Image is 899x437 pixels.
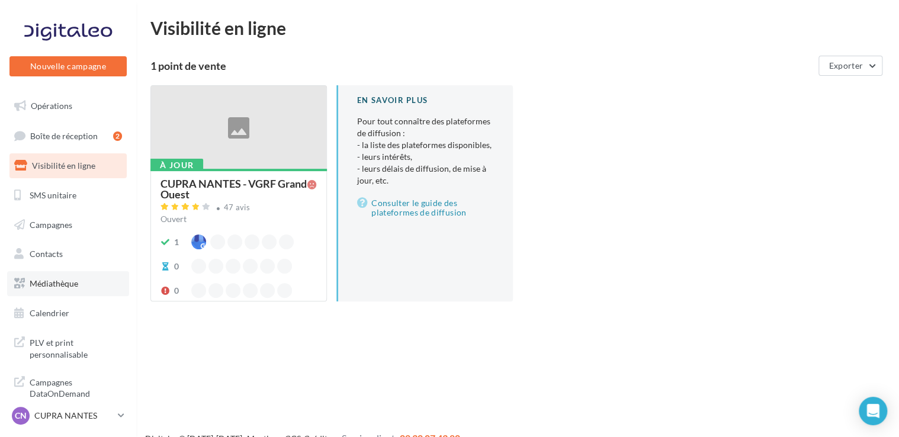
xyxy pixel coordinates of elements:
[357,115,494,187] p: Pour tout connaître des plateformes de diffusion :
[9,56,127,76] button: Nouvelle campagne
[7,183,129,208] a: SMS unitaire
[7,301,129,326] a: Calendrier
[30,374,122,400] span: Campagnes DataOnDemand
[7,94,129,118] a: Opérations
[7,330,129,365] a: PLV et print personnalisable
[7,153,129,178] a: Visibilité en ligne
[160,201,317,216] a: 47 avis
[357,139,494,151] li: - la liste des plateformes disponibles,
[357,163,494,187] li: - leurs délais de diffusion, de mise à jour, etc.
[30,308,69,318] span: Calendrier
[859,397,887,425] div: Open Intercom Messenger
[160,178,307,200] div: CUPRA NANTES - VGRF Grand Ouest
[30,190,76,200] span: SMS unitaire
[7,271,129,296] a: Médiathèque
[31,101,72,111] span: Opérations
[32,160,95,171] span: Visibilité en ligne
[357,151,494,163] li: - leurs intérêts,
[160,214,187,224] span: Ouvert
[357,95,494,106] div: En savoir plus
[224,204,250,211] div: 47 avis
[7,242,129,266] a: Contacts
[30,278,78,288] span: Médiathèque
[15,410,27,422] span: CN
[150,159,203,172] div: À jour
[30,219,72,229] span: Campagnes
[9,404,127,427] a: CN CUPRA NANTES
[7,369,129,404] a: Campagnes DataOnDemand
[30,335,122,360] span: PLV et print personnalisable
[7,213,129,237] a: Campagnes
[150,19,885,37] div: Visibilité en ligne
[174,261,179,272] div: 0
[818,56,882,76] button: Exporter
[34,410,113,422] p: CUPRA NANTES
[7,123,129,149] a: Boîte de réception2
[113,131,122,141] div: 2
[357,196,494,220] a: Consulter le guide des plateformes de diffusion
[174,285,179,297] div: 0
[829,60,863,70] span: Exporter
[174,236,179,248] div: 1
[30,249,63,259] span: Contacts
[30,130,98,140] span: Boîte de réception
[150,60,814,71] div: 1 point de vente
